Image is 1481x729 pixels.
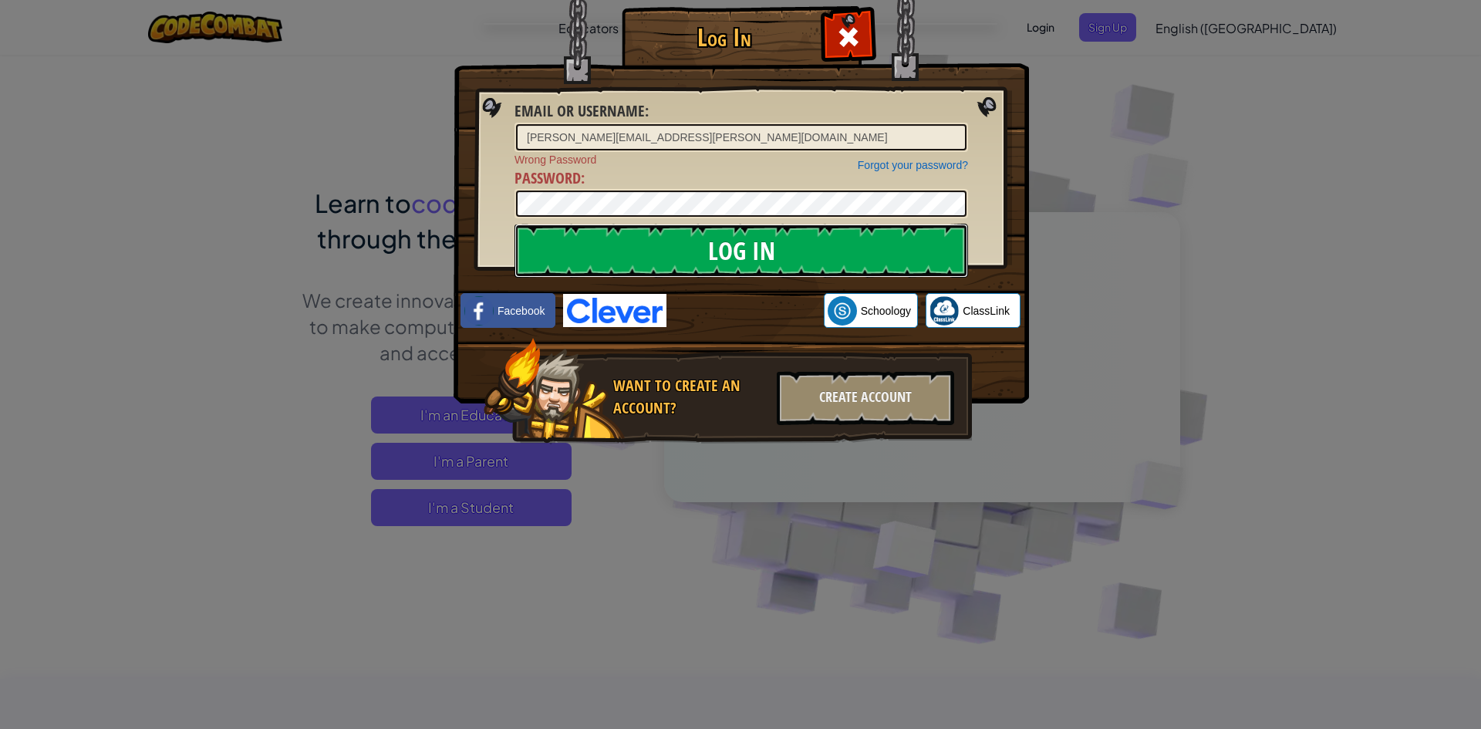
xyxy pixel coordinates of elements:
[514,167,585,190] label: :
[963,303,1010,319] span: ClassLink
[514,152,968,167] span: Wrong Password
[514,167,581,188] span: Password
[828,296,857,326] img: schoology.png
[464,296,494,326] img: facebook_small.png
[858,159,968,171] a: Forgot your password?
[498,303,545,319] span: Facebook
[626,24,822,51] h1: Log In
[514,100,649,123] label: :
[514,100,645,121] span: Email or Username
[563,294,666,327] img: clever-logo-blue.png
[666,294,824,328] iframe: Sign in with Google Button
[777,371,954,425] div: Create Account
[929,296,959,326] img: classlink-logo-small.png
[514,224,968,278] input: Log In
[613,375,767,419] div: Want to create an account?
[861,303,911,319] span: Schoology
